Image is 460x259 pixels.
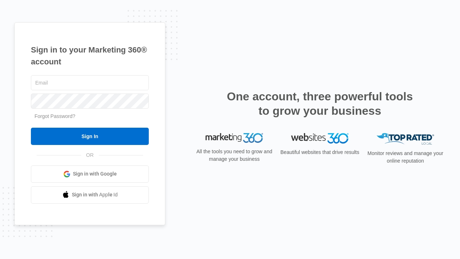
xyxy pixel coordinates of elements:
[72,191,118,199] span: Sign in with Apple Id
[73,170,117,178] span: Sign in with Google
[365,150,446,165] p: Monitor reviews and manage your online reputation
[81,151,99,159] span: OR
[225,89,415,118] h2: One account, three powerful tools to grow your business
[280,149,360,156] p: Beautiful websites that drive results
[31,75,149,90] input: Email
[34,113,75,119] a: Forgot Password?
[206,133,263,143] img: Marketing 360
[291,133,349,144] img: Websites 360
[31,128,149,145] input: Sign In
[31,44,149,68] h1: Sign in to your Marketing 360® account
[31,165,149,183] a: Sign in with Google
[194,148,275,163] p: All the tools you need to grow and manage your business
[377,133,434,145] img: Top Rated Local
[31,186,149,204] a: Sign in with Apple Id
